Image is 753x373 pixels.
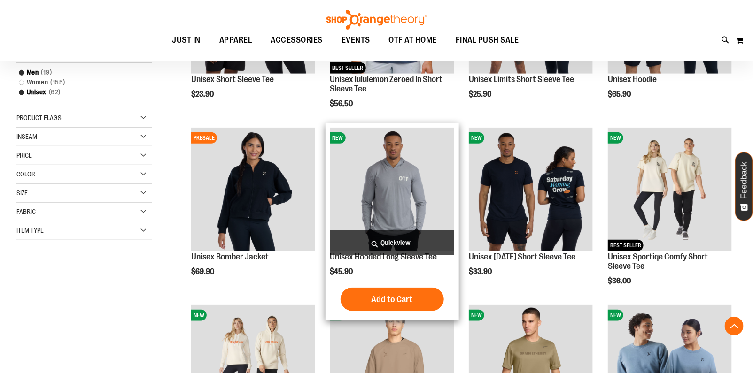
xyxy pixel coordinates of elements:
span: FINAL PUSH SALE [456,30,519,51]
img: Image of Unisex Bomber Jacket [191,128,315,251]
div: product [464,123,598,300]
span: NEW [191,310,207,321]
span: NEW [330,132,346,144]
a: OTF AT HOME [380,30,447,51]
button: Back To Top [725,317,744,335]
span: BEST SELLER [330,62,366,74]
img: Unisex Sportiqe Comfy Short Sleeve Tee [608,128,732,251]
span: $69.90 [191,267,216,276]
div: product [326,123,459,321]
span: Fabric [16,208,36,215]
a: Women155 [14,77,144,87]
span: $56.50 [330,99,355,108]
a: APPAREL [210,30,262,51]
span: ACCESSORIES [271,30,323,51]
span: $33.90 [469,267,493,276]
span: Add to Cart [372,294,413,304]
span: NEW [608,132,623,144]
a: Unisex lululemon Zeroed In Short Sleeve Tee [330,75,443,93]
span: Size [16,189,28,197]
button: Feedback - Show survey [735,152,753,221]
span: Inseam [16,133,37,140]
a: Image of Unisex Hooded LS TeeNEW [330,128,454,253]
a: JUST IN [163,30,210,51]
span: Price [16,152,32,159]
span: NEW [469,310,484,321]
span: EVENTS [342,30,370,51]
span: PRESALE [191,132,217,144]
a: FINAL PUSH SALE [446,30,528,51]
button: Add to Cart [341,288,444,311]
span: APPAREL [219,30,252,51]
span: $23.90 [191,90,215,99]
a: Unisex Short Sleeve Tee [191,75,274,84]
a: ACCESSORIES [261,30,332,51]
a: Quickview [330,230,454,255]
span: Product Flags [16,114,62,122]
img: Shop Orangetheory [325,10,428,30]
span: $45.90 [330,267,355,276]
a: Image of Unisex Saturday TeeNEW [469,128,593,253]
span: $36.00 [608,277,632,285]
span: $25.90 [469,90,493,99]
span: $65.90 [608,90,632,99]
span: NEW [608,310,623,321]
img: Image of Unisex Saturday Tee [469,128,593,251]
a: Unisex Sportiqe Comfy Short Sleeve Tee [608,252,708,271]
a: Unisex Hoodie [608,75,657,84]
img: Image of Unisex Hooded LS Tee [330,128,454,251]
span: 19 [39,68,54,77]
span: NEW [469,132,484,144]
a: Image of Unisex Bomber JacketPRESALE [191,128,315,253]
div: product [186,123,320,300]
span: BEST SELLER [608,240,644,251]
span: Color [16,170,35,178]
a: Unisex Bomber Jacket [191,252,269,261]
span: 155 [48,77,68,87]
div: product [603,123,737,310]
span: Feedback [740,162,749,199]
a: Unisex Sportiqe Comfy Short Sleeve TeeNEWBEST SELLER [608,128,732,253]
a: EVENTS [332,30,380,51]
a: Unisex62 [14,87,144,97]
a: Men19 [14,68,144,77]
span: JUST IN [172,30,201,51]
a: Unisex Limits Short Sleeve Tee [469,75,574,84]
a: Unisex [DATE] Short Sleeve Tee [469,252,575,261]
span: 62 [47,87,63,97]
span: OTF AT HOME [389,30,437,51]
a: Unisex Hooded Long Sleeve Tee [330,252,437,261]
span: Item Type [16,227,44,234]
